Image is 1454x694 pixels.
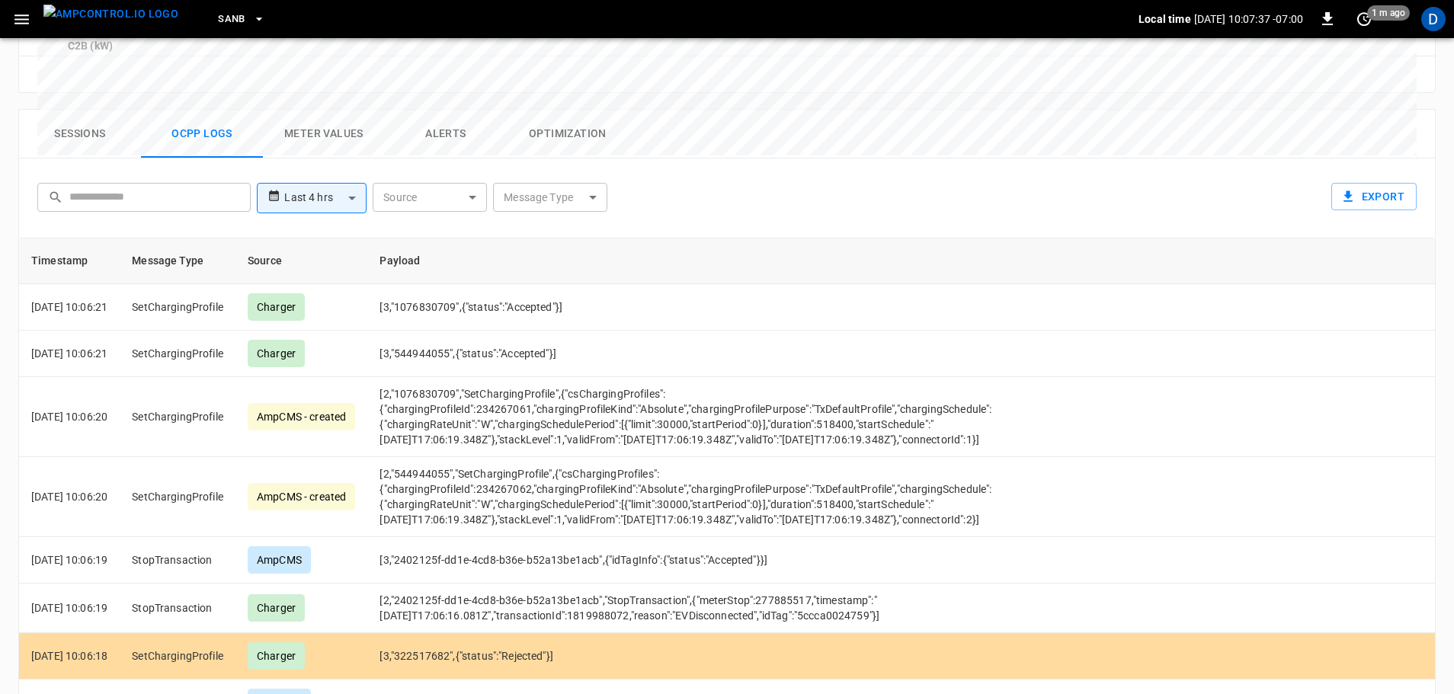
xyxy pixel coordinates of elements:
th: Timestamp [19,238,120,284]
td: [2,"1076830709","SetChargingProfile",{"csChargingProfiles":{"chargingProfileId":234267061,"chargi... [367,377,1177,457]
th: Source [235,238,367,284]
div: Charger [248,642,305,670]
button: Alerts [385,110,507,158]
td: SetChargingProfile [120,633,235,680]
button: Export [1331,183,1417,211]
td: StopTransaction [120,584,235,633]
div: Charger [248,594,305,622]
span: 1 m ago [1367,5,1410,21]
div: AmpCMS [248,546,311,574]
p: [DATE] 10:06:19 [31,600,107,616]
button: Ocpp logs [141,110,263,158]
button: SanB [212,5,271,34]
span: SanB [218,11,245,28]
p: [DATE] 10:06:21 [31,299,107,315]
p: [DATE] 10:06:20 [31,409,107,424]
td: [3,"322517682",{"status":"Rejected"}] [367,633,1177,680]
div: AmpCMS - created [248,483,355,510]
div: Last 4 hrs [284,184,367,213]
td: [2,"2402125f-dd1e-4cd8-b36e-b52a13be1acb","StopTransaction",{"meterStop":277885517,"timestamp":"[... [367,584,1177,633]
td: SetChargingProfile [120,377,235,457]
p: [DATE] 10:06:18 [31,648,107,664]
th: Message Type [120,238,235,284]
p: [DATE] 10:06:20 [31,489,107,504]
img: ampcontrol.io logo [43,5,178,24]
button: set refresh interval [1352,7,1376,31]
button: Optimization [507,110,629,158]
button: Sessions [19,110,141,158]
td: SetChargingProfile [120,457,235,537]
td: [2,"544944055","SetChargingProfile",{"csChargingProfiles":{"chargingProfileId":234267062,"chargin... [367,457,1177,537]
p: [DATE] 10:06:19 [31,552,107,568]
p: [DATE] 10:06:21 [31,346,107,361]
p: Local time [1139,11,1191,27]
td: [3,"2402125f-dd1e-4cd8-b36e-b52a13be1acb",{"idTagInfo":{"status":"Accepted"}}] [367,537,1177,584]
div: profile-icon [1421,7,1446,31]
td: StopTransaction [120,537,235,584]
div: AmpCMS - created [248,403,355,430]
button: Meter Values [263,110,385,158]
th: Payload [367,238,1177,284]
p: [DATE] 10:07:37 -07:00 [1194,11,1303,27]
